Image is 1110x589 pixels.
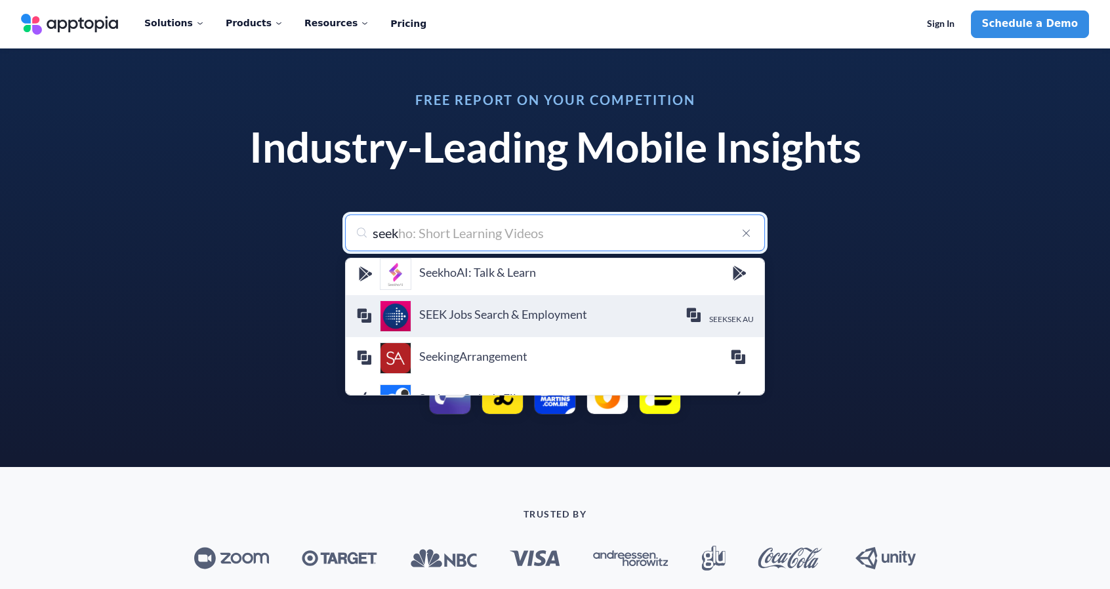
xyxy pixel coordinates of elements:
[144,9,205,37] div: Solutions
[419,349,730,363] h4: SeekingArrangement
[346,337,764,379] a: SeekingArrangement iconSeekingArrangement
[419,265,730,279] h4: SeekhoAI: Talk & Learn
[345,214,765,251] input: Search for your app
[380,300,411,332] div: SEEK Jobs Search & Employment
[916,10,966,38] a: Sign In
[83,509,1027,519] p: TRUSTED BY
[346,379,764,421] a: Seekee - Quiz de Filmes iconSeekee - Quiz de Filmes
[758,548,823,569] img: Coca-Cola_logo.svg
[855,547,916,569] img: Unity_Technologies_logo.svg
[346,295,764,337] a: SEEK Jobs Search & Employment iconSEEK Jobs Search & EmploymentSEEKSEK AU
[709,314,728,323] span: SEEK
[419,307,686,321] h4: SEEK Jobs Search & Employment
[390,10,426,38] a: Pricing
[234,346,876,357] p: Run a report on popular apps
[380,384,411,416] div: Seekee - Quiz de Filmes
[593,550,668,567] img: Andreessen_Horowitz_new_logo.svg
[226,9,283,37] div: Products
[380,342,411,374] img: SeekingArrangement icon
[380,300,411,332] img: SEEK Jobs Search & Employment icon
[728,314,754,323] span: SEK AU
[346,253,764,295] a: SeekhoAI: Talk & Learn iconSeekhoAI: Talk & Learn
[419,391,730,405] h4: Seekee - Quiz de Filmes
[380,342,411,374] div: SeekingArrangement
[409,548,477,568] img: NBC_logo.svg
[234,93,876,106] h3: Free Report on Your Competition
[510,550,560,566] img: Visa_Inc._logo.svg
[380,384,411,416] img: Seekee - Quiz de Filmes icon
[971,10,1089,38] a: Schedule a Demo
[380,258,411,290] div: SeekhoAI: Talk & Learn
[304,9,369,37] div: Resources
[701,546,726,571] img: Glu_Mobile_logo.svg
[194,547,269,569] img: Zoom_logo.svg
[302,550,377,567] img: Target_logo.svg
[927,18,955,30] span: Sign In
[234,122,876,173] h1: Industry-Leading Mobile Insights
[345,258,765,396] ul: menu-options
[380,258,411,290] img: SeekhoAI: Talk & Learn icon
